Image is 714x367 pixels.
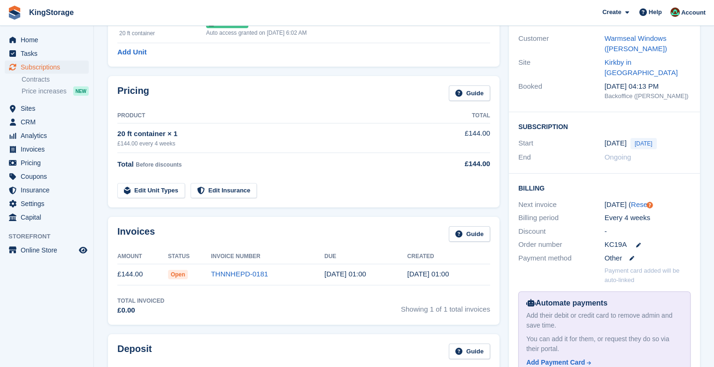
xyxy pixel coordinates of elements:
h2: Pricing [117,85,149,101]
a: menu [5,211,89,224]
div: End [518,152,605,163]
div: Next invoice [518,199,605,210]
img: stora-icon-8386f47178a22dfd0bd8f6a31ec36ba5ce8667c1dd55bd0f319d3a0aa187defe.svg [8,6,22,20]
a: menu [5,129,89,142]
a: Contracts [22,75,89,84]
p: Payment card added will be auto-linked [605,266,691,284]
a: menu [5,197,89,210]
a: Kirkby in [GEOGRAPHIC_DATA] [605,58,678,77]
a: menu [5,33,89,46]
div: - [605,226,691,237]
time: 2025-09-08 00:00:00 UTC [605,138,627,149]
div: Start [518,138,605,149]
th: Invoice Number [211,249,324,264]
a: Reset [631,200,649,208]
a: menu [5,47,89,60]
span: Insurance [21,183,77,197]
div: Every 4 weeks [605,213,691,223]
img: John King [670,8,680,17]
div: £0.00 [117,305,164,316]
div: £144.00 [432,159,490,169]
th: Created [407,249,490,264]
span: Invoices [21,143,77,156]
time: 2025-09-09 00:00:00 UTC [324,270,366,278]
a: THNNHEPD-0181 [211,270,268,278]
h2: Subscription [518,122,691,131]
a: Guide [449,344,490,359]
div: Order number [518,239,605,250]
span: Coupons [21,170,77,183]
div: Other [605,253,691,264]
time: 2025-09-08 00:00:23 UTC [407,270,449,278]
span: Showing 1 of 1 total invoices [401,297,490,316]
a: menu [5,156,89,169]
div: You can add it for them, or request they do so via their portal. [526,334,683,354]
span: Before discounts [136,161,182,168]
td: £144.00 [432,123,490,153]
span: CRM [21,115,77,129]
span: Storefront [8,232,93,241]
span: Tasks [21,47,77,60]
a: KingStorage [25,5,77,20]
a: Edit Insurance [191,183,257,199]
span: Online Store [21,244,77,257]
span: Home [21,33,77,46]
span: Settings [21,197,77,210]
div: Total Invoiced [117,297,164,305]
a: menu [5,183,89,197]
div: [DATE] ( ) [605,199,691,210]
span: Capital [21,211,77,224]
div: Auto access granted on [DATE] 6:02 AM [206,29,444,37]
div: 20 ft container [119,29,206,38]
a: menu [5,61,89,74]
div: Discount [518,226,605,237]
div: Payment method [518,253,605,264]
span: [DATE] [630,138,657,149]
div: Tooltip anchor [645,201,654,209]
span: Create [602,8,621,17]
span: Open [168,270,188,279]
td: £144.00 [117,264,168,285]
a: Warmseal Windows ([PERSON_NAME]) [605,34,667,53]
span: Help [649,8,662,17]
th: Total [432,108,490,123]
a: Guide [449,226,490,242]
div: Add their debit or credit card to remove admin and save time. [526,311,683,330]
div: [DATE] 04:13 PM [605,81,691,92]
h2: Deposit [117,344,152,359]
div: Backoffice ([PERSON_NAME]) [605,92,691,101]
h2: Invoices [117,226,155,242]
a: Add Unit [117,47,146,58]
a: menu [5,170,89,183]
div: Booked [518,81,605,101]
div: Billing period [518,213,605,223]
span: Subscriptions [21,61,77,74]
th: Amount [117,249,168,264]
h2: Billing [518,183,691,192]
th: Status [168,249,211,264]
span: Sites [21,102,77,115]
div: Automate payments [526,298,683,309]
a: Edit Unit Types [117,183,185,199]
span: Pricing [21,156,77,169]
a: menu [5,244,89,257]
th: Product [117,108,432,123]
div: Site [518,57,605,78]
a: Preview store [77,245,89,256]
a: menu [5,102,89,115]
span: Total [117,160,134,168]
div: £144.00 every 4 weeks [117,139,432,148]
div: Customer [518,33,605,54]
a: menu [5,115,89,129]
a: menu [5,143,89,156]
span: Analytics [21,129,77,142]
div: 20 ft container × 1 [117,129,432,139]
span: KC19A [605,239,627,250]
span: Ongoing [605,153,631,161]
div: NEW [73,86,89,96]
a: Guide [449,85,490,101]
span: Account [681,8,706,17]
span: Price increases [22,87,67,96]
a: Price increases NEW [22,86,89,96]
th: Due [324,249,407,264]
